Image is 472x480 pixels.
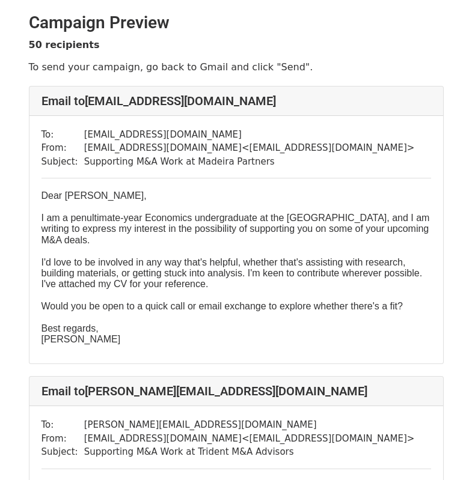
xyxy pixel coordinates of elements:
td: From: [41,141,84,155]
h4: Email to [EMAIL_ADDRESS][DOMAIN_NAME] [41,94,431,108]
td: [EMAIL_ADDRESS][DOMAIN_NAME] < [EMAIL_ADDRESS][DOMAIN_NAME] > [84,141,415,155]
h4: Email to [PERSON_NAME][EMAIL_ADDRESS][DOMAIN_NAME] [41,384,431,398]
td: To: [41,128,84,142]
p: Dear [PERSON_NAME], I am a penultimate-year Economics undergraduate at the [GEOGRAPHIC_DATA], and... [41,190,431,345]
td: [EMAIL_ADDRESS][DOMAIN_NAME] < [EMAIL_ADDRESS][DOMAIN_NAME] > [84,432,415,446]
td: Subject: [41,155,84,169]
td: Subject: [41,445,84,459]
p: To send your campaign, go back to Gmail and click "Send". [29,61,444,73]
h2: Campaign Preview [29,13,444,33]
td: [EMAIL_ADDRESS][DOMAIN_NAME] [84,128,415,142]
td: [PERSON_NAME][EMAIL_ADDRESS][DOMAIN_NAME] [84,418,415,432]
strong: 50 recipients [29,39,100,50]
td: Supporting M&A Work at Madeira Partners [84,155,415,169]
td: Supporting M&A Work at Trident M&A Advisors [84,445,415,459]
td: From: [41,432,84,446]
td: To: [41,418,84,432]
